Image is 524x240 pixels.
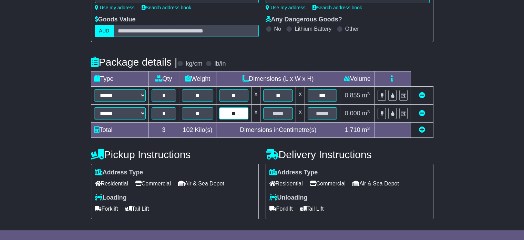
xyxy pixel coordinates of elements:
[95,25,114,37] label: AUD
[148,71,179,87] td: Qty
[95,169,143,176] label: Address Type
[95,178,128,189] span: Residential
[345,126,360,133] span: 1.710
[142,5,191,10] a: Search address book
[419,126,425,133] a: Add new item
[91,123,148,138] td: Total
[91,71,148,87] td: Type
[367,91,370,96] sup: 3
[95,203,118,214] span: Forklift
[266,5,306,10] a: Use my address
[367,126,370,131] sup: 3
[251,105,260,123] td: x
[214,60,226,68] label: lb/in
[352,178,399,189] span: Air & Sea Depot
[300,203,324,214] span: Tail Lift
[186,60,202,68] label: kg/cm
[340,71,374,87] td: Volume
[95,16,136,23] label: Goods Value
[362,110,370,117] span: m
[95,194,127,202] label: Loading
[310,178,346,189] span: Commercial
[295,26,331,32] label: Lithium Battery
[274,26,281,32] label: No
[269,169,318,176] label: Address Type
[179,123,216,138] td: Kilo(s)
[362,126,370,133] span: m
[183,126,193,133] span: 102
[266,16,342,23] label: Any Dangerous Goods?
[296,87,305,105] td: x
[269,194,308,202] label: Unloading
[345,26,359,32] label: Other
[362,92,370,99] span: m
[312,5,362,10] a: Search address book
[419,110,425,117] a: Remove this item
[251,87,260,105] td: x
[178,178,224,189] span: Air & Sea Depot
[345,110,360,117] span: 0.000
[91,56,177,68] h4: Package details |
[419,92,425,99] a: Remove this item
[135,178,171,189] span: Commercial
[148,123,179,138] td: 3
[179,71,216,87] td: Weight
[367,109,370,114] sup: 3
[296,105,305,123] td: x
[266,149,433,160] h4: Delivery Instructions
[91,149,259,160] h4: Pickup Instructions
[216,71,340,87] td: Dimensions (L x W x H)
[345,92,360,99] span: 0.855
[216,123,340,138] td: Dimensions in Centimetre(s)
[125,203,149,214] span: Tail Lift
[95,5,135,10] a: Use my address
[269,178,303,189] span: Residential
[269,203,293,214] span: Forklift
